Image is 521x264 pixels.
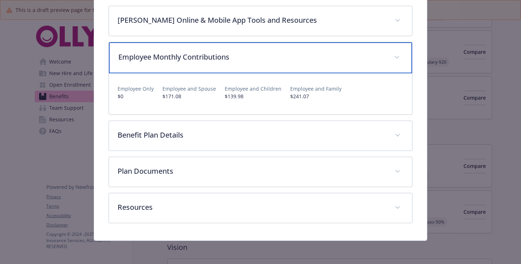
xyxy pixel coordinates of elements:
p: $139.98 [225,92,281,100]
p: $171.08 [162,92,216,100]
p: Employee Monthly Contributions [118,52,385,62]
p: Employee and Children [225,85,281,92]
div: Employee Monthly Contributions [109,73,412,114]
p: Employee and Family [290,85,342,92]
p: Employee and Spouse [162,85,216,92]
div: Employee Monthly Contributions [109,42,412,73]
p: Resources [118,202,386,213]
div: Benefit Plan Details [109,121,412,151]
p: Plan Documents [118,166,386,177]
p: [PERSON_NAME] Online & Mobile App Tools and Resources [118,15,386,26]
div: [PERSON_NAME] Online & Mobile App Tools and Resources [109,6,412,36]
p: $0 [118,92,154,100]
p: Benefit Plan Details [118,130,386,140]
div: Plan Documents [109,157,412,187]
p: Employee Only [118,85,154,92]
p: $241.07 [290,92,342,100]
div: Resources [109,193,412,223]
